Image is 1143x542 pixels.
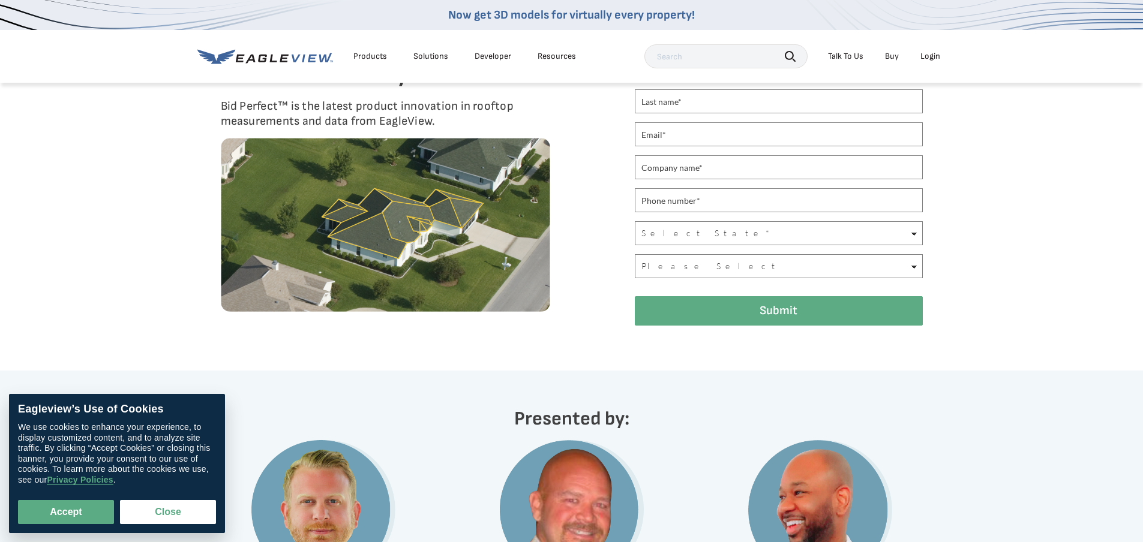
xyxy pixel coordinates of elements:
input: Phone number* [635,188,923,212]
input: Email* [635,122,923,146]
h5: Presented by: [221,406,923,432]
input: Company name* [635,155,923,179]
input: Submit [635,296,923,326]
div: Talk To Us [828,51,863,62]
a: Buy [885,51,899,62]
a: Developer [475,51,511,62]
input: Search [644,44,808,68]
button: Close [120,500,216,524]
div: Eagleview’s Use of Cookies [18,403,216,416]
input: Last name* [635,89,923,113]
p: Bid Perfect™ is the latest product innovation in rooftop measurements and data from EagleView. [221,99,550,129]
div: Login [920,51,940,62]
a: Privacy Policies [47,475,113,485]
div: We use cookies to enhance your experience, to display customized content, and to analyze site tra... [18,422,216,485]
div: Resources [538,51,576,62]
div: Products [353,51,387,62]
div: Solutions [413,51,448,62]
button: Accept [18,500,114,524]
a: Now get 3D models for virtually every property! [448,8,695,22]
